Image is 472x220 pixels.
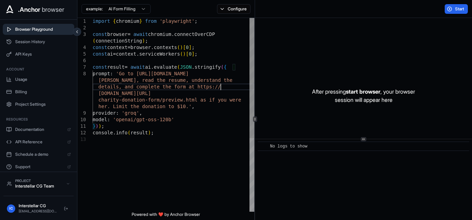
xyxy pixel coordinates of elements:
span: await [131,64,145,70]
span: ) [183,51,186,57]
div: 7 [77,64,86,70]
div: Interstellar CG Team [15,183,63,189]
span: 0 [189,51,191,57]
span: context [116,51,136,57]
div: 9 [77,110,86,116]
span: Documentation [15,127,64,132]
span: prompt [93,71,110,76]
span: Browser Playground [15,27,71,32]
div: Interstellar CG [19,203,58,209]
span: Support [15,164,64,170]
span: serviceWorkers [139,51,180,57]
span: No logs to show [270,144,307,149]
button: Start [445,4,468,14]
button: ProjectInterstellar CG Team [3,175,74,192]
button: Session History [3,36,74,47]
span: . [192,64,195,70]
span: ; [195,18,197,24]
span: result [131,130,148,135]
div: 11 [77,123,86,130]
div: 3 [77,31,86,38]
span: = [128,45,130,50]
span: Schedule a demo [15,152,64,157]
span: browser [107,31,128,37]
span: browser [42,5,64,15]
span: . [136,51,139,57]
span: model [93,117,107,122]
span: chromium [116,18,139,24]
span: provider [93,110,116,116]
span: ] [192,51,195,57]
span: context [107,45,128,50]
div: 6 [77,57,86,64]
button: Browser Playground [3,24,74,35]
span: ) [98,123,101,129]
span: Usage [15,77,71,82]
span: ] [189,45,191,50]
span: [PERSON_NAME], read the resume, understand the [98,77,233,83]
span: . [151,45,154,50]
span: .Anchor [18,5,40,15]
span: ; [192,45,195,50]
span: await [133,31,148,37]
span: Session History [15,39,71,45]
span: const [93,64,107,70]
h3: Resources [6,117,71,122]
span: . [171,31,174,37]
span: : [110,71,113,76]
span: 'openai/gpt-oss-120b' [113,117,174,122]
span: JSON [180,64,192,70]
span: info [116,130,128,135]
span: 'groq' [122,110,139,116]
span: connectionString [95,38,142,44]
span: Billing [15,89,71,95]
span: console [93,130,113,135]
span: ( [221,64,224,70]
button: Billing [3,86,74,97]
span: Project Settings [15,102,71,107]
div: 13 [77,136,86,143]
span: result [107,64,125,70]
span: } [93,123,95,129]
span: ) [95,123,98,129]
span: { [113,18,116,24]
span: browser [131,45,151,50]
span: ( [128,130,130,135]
span: 'playwright' [160,18,195,24]
span: ( [93,38,95,44]
span: . [151,64,154,70]
span: ( [177,64,180,70]
span: example: [86,6,103,12]
span: ai [145,64,151,70]
button: Logout [62,204,70,213]
span: ) [180,45,183,50]
span: } [139,18,142,24]
p: After pressing , your browser session will appear here [312,87,415,104]
span: API Keys [15,51,71,57]
span: const [93,51,107,57]
span: . [113,130,116,135]
span: [ [183,45,186,50]
span: ai [107,51,113,57]
span: , [192,104,195,109]
div: 5 [77,51,86,57]
span: ) [148,130,151,135]
button: Project Settings [3,99,74,110]
div: 10 [77,116,86,123]
span: start browser [346,88,380,95]
span: [ [186,51,189,57]
span: ; [145,38,148,44]
span: details, and complete the form at https:// [98,84,221,89]
div: 1 [77,18,86,25]
button: Usage [3,74,74,85]
span: [DOMAIN_NAME][URL] [98,90,151,96]
div: 4 [77,44,86,51]
span: import [93,18,110,24]
div: 2 [77,25,86,31]
span: charity-donation-form/preview.html as if you were [98,97,241,103]
span: : [116,110,119,116]
span: const [93,45,107,50]
span: const [93,31,107,37]
span: { [224,64,226,70]
span: contexts [154,45,177,50]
